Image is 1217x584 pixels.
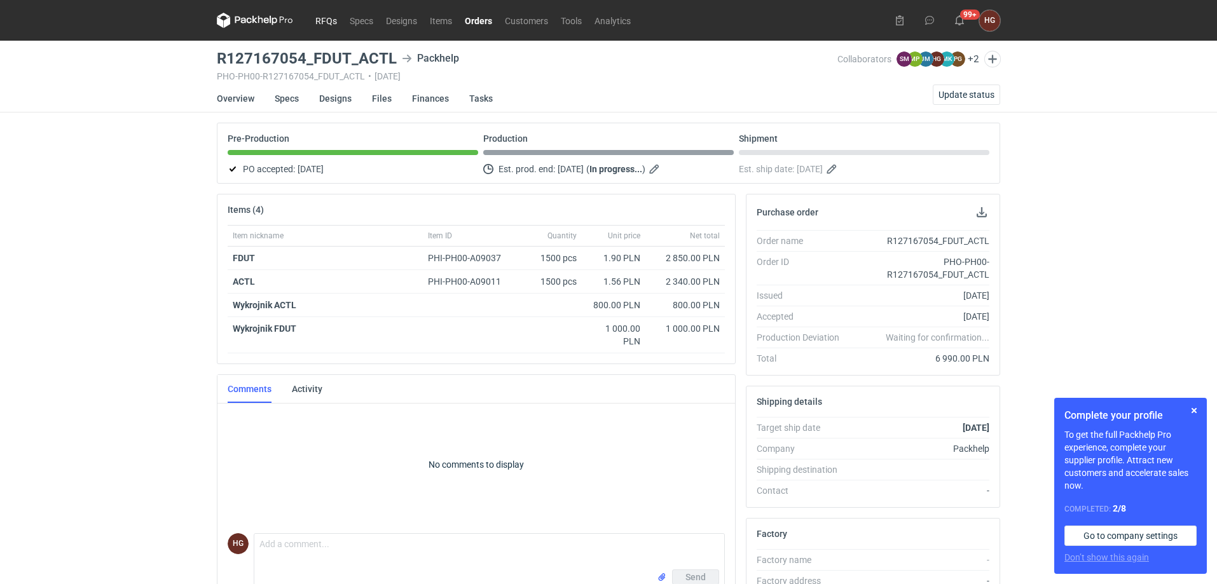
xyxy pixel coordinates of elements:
[1064,502,1197,515] div: Completed:
[849,484,989,497] div: -
[588,13,637,28] a: Analytics
[757,331,849,344] div: Production Deviation
[984,51,1001,67] button: Edit collaborators
[228,533,249,554] figcaption: HG
[608,231,640,241] span: Unit price
[849,442,989,455] div: Packhelp
[1186,403,1202,418] button: Skip for now
[648,161,663,177] button: Edit estimated production end date
[554,13,588,28] a: Tools
[757,553,849,566] div: Factory name
[423,13,458,28] a: Items
[217,13,293,28] svg: Packhelp Pro
[228,375,272,403] a: Comments
[428,275,513,288] div: PHI-PH00-A09011
[233,323,296,334] strong: Wykrojnik FDUT
[739,133,778,144] p: Shipment
[968,53,979,65] button: +2
[757,397,822,407] h2: Shipping details
[979,10,1000,31] div: Hubert Gołębiewski
[849,310,989,323] div: [DATE]
[233,253,255,263] strong: FDUT
[275,85,299,112] a: Specs
[650,299,720,311] div: 800.00 PLN
[757,352,849,365] div: Total
[217,85,254,112] a: Overview
[547,231,577,241] span: Quantity
[933,85,1000,105] button: Update status
[757,529,787,539] h2: Factory
[1113,503,1126,513] strong: 2 / 8
[757,289,849,302] div: Issued
[939,51,954,67] figcaption: MK
[797,161,823,177] span: [DATE]
[849,553,989,566] div: -
[1064,526,1197,546] a: Go to company settings
[483,133,528,144] p: Production
[458,13,498,28] a: Orders
[217,51,397,66] h3: R127167054_FDUT_ACTL
[228,161,478,177] div: PO accepted:
[849,234,989,247] div: R127167054_FDUT_ACTL
[428,252,513,264] div: PHI-PH00-A09037
[228,205,264,215] h2: Items (4)
[380,13,423,28] a: Designs
[825,161,841,177] button: Edit estimated shipping date
[650,275,720,288] div: 2 340.00 PLN
[650,252,720,264] div: 2 850.00 PLN
[1064,428,1197,492] p: To get the full Packhelp Pro experience, complete your supplier profile. Attract new customers an...
[309,13,343,28] a: RFQs
[939,90,994,99] span: Update status
[233,276,255,287] strong: ACTL
[950,51,965,67] figcaption: PG
[368,71,371,81] span: •
[685,573,706,581] span: Send
[558,161,584,177] span: [DATE]
[402,51,459,66] div: Packhelp
[757,421,849,434] div: Target ship date
[292,375,322,403] a: Activity
[849,255,989,281] div: PHO-PH00-R127167054_FDUT_ACTL
[233,231,284,241] span: Item nickname
[757,442,849,455] div: Company
[483,161,734,177] div: Est. prod. end:
[757,463,849,476] div: Shipping destination
[849,352,989,365] div: 6 990.00 PLN
[586,164,589,174] em: (
[412,85,449,112] a: Finances
[897,51,912,67] figcaption: SM
[886,331,989,344] em: Waiting for confirmation...
[690,231,720,241] span: Net total
[228,533,249,554] div: Hubert Gołębiewski
[642,164,645,174] em: )
[587,299,640,311] div: 800.00 PLN
[589,164,642,174] strong: In progress...
[372,85,392,112] a: Files
[979,10,1000,31] button: HG
[228,133,289,144] p: Pre-Production
[217,71,837,81] div: PHO-PH00-R127167054_FDUT_ACTL [DATE]
[587,252,640,264] div: 1.90 PLN
[757,255,849,281] div: Order ID
[428,231,452,241] span: Item ID
[949,10,970,31] button: 99+
[298,161,324,177] span: [DATE]
[757,234,849,247] div: Order name
[907,51,923,67] figcaption: MP
[469,85,493,112] a: Tasks
[757,484,849,497] div: Contact
[739,161,989,177] div: Est. ship date:
[343,13,380,28] a: Specs
[963,423,989,433] strong: [DATE]
[498,13,554,28] a: Customers
[518,270,582,294] div: 1500 pcs
[1064,551,1149,564] button: Don’t show this again
[757,310,849,323] div: Accepted
[849,289,989,302] div: [DATE]
[587,275,640,288] div: 1.56 PLN
[757,207,818,217] h2: Purchase order
[319,85,352,112] a: Designs
[587,322,640,348] div: 1 000.00 PLN
[650,322,720,335] div: 1 000.00 PLN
